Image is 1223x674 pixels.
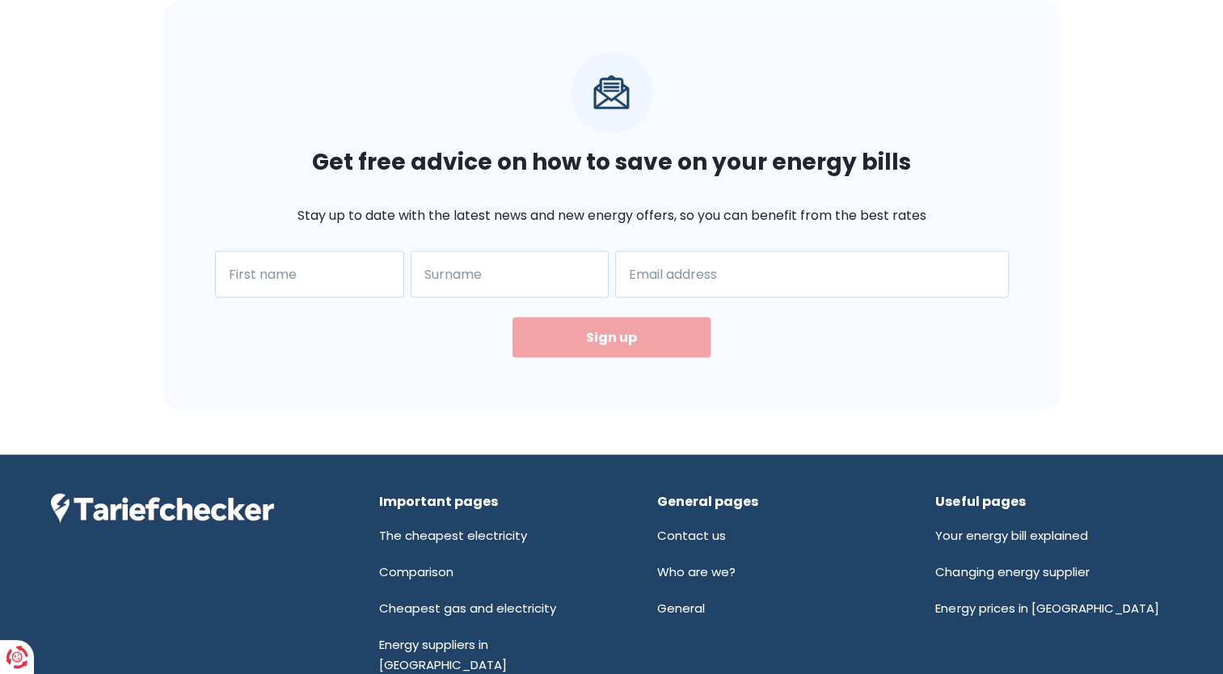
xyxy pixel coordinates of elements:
a: Changing energy supplier [935,563,1089,580]
input: John [215,251,404,298]
a: Your energy bill explained [935,527,1087,544]
a: Energy prices in [GEOGRAPHIC_DATA] [935,600,1158,617]
input: Smith [411,251,609,298]
h2: Get free advice on how to save on your energy bills [215,145,1009,179]
a: General [657,600,705,617]
div: Important pages [379,494,616,509]
input: john@email.com [615,251,1009,298]
a: Energy suppliers in [GEOGRAPHIC_DATA] [379,636,507,673]
a: Contact us [657,527,726,544]
a: Comparison [379,563,453,580]
button: Sign up [512,318,711,358]
div: Useful pages [935,494,1172,509]
p: Stay up to date with the latest news and new energy offers, so you can benefit from the best rates [215,205,1009,225]
div: General pages [657,494,894,509]
a: The cheapest electricity [379,527,527,544]
a: Cheapest gas and electricity [379,600,556,617]
a: Who are we? [657,563,736,580]
img: Rate checker logo [51,494,274,524]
